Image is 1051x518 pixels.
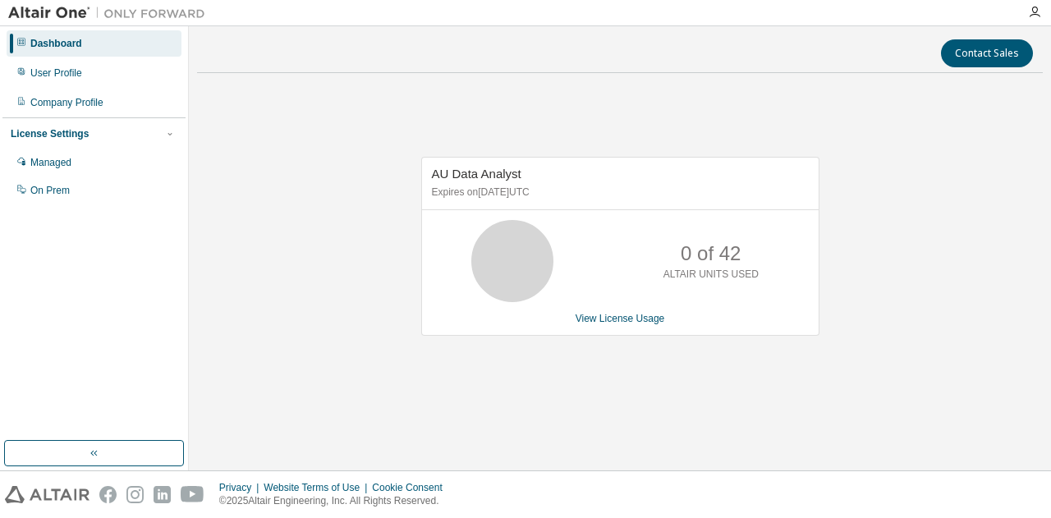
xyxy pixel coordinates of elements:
[219,481,264,494] div: Privacy
[8,5,213,21] img: Altair One
[99,486,117,503] img: facebook.svg
[30,96,103,109] div: Company Profile
[30,156,71,169] div: Managed
[681,240,741,268] p: 0 of 42
[941,39,1033,67] button: Contact Sales
[219,494,452,508] p: © 2025 Altair Engineering, Inc. All Rights Reserved.
[432,167,521,181] span: AU Data Analyst
[5,486,89,503] img: altair_logo.svg
[264,481,372,494] div: Website Terms of Use
[30,37,82,50] div: Dashboard
[30,66,82,80] div: User Profile
[126,486,144,503] img: instagram.svg
[663,268,759,282] p: ALTAIR UNITS USED
[576,313,665,324] a: View License Usage
[11,127,89,140] div: License Settings
[181,486,204,503] img: youtube.svg
[154,486,171,503] img: linkedin.svg
[30,184,70,197] div: On Prem
[372,481,452,494] div: Cookie Consent
[432,186,805,199] p: Expires on [DATE] UTC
